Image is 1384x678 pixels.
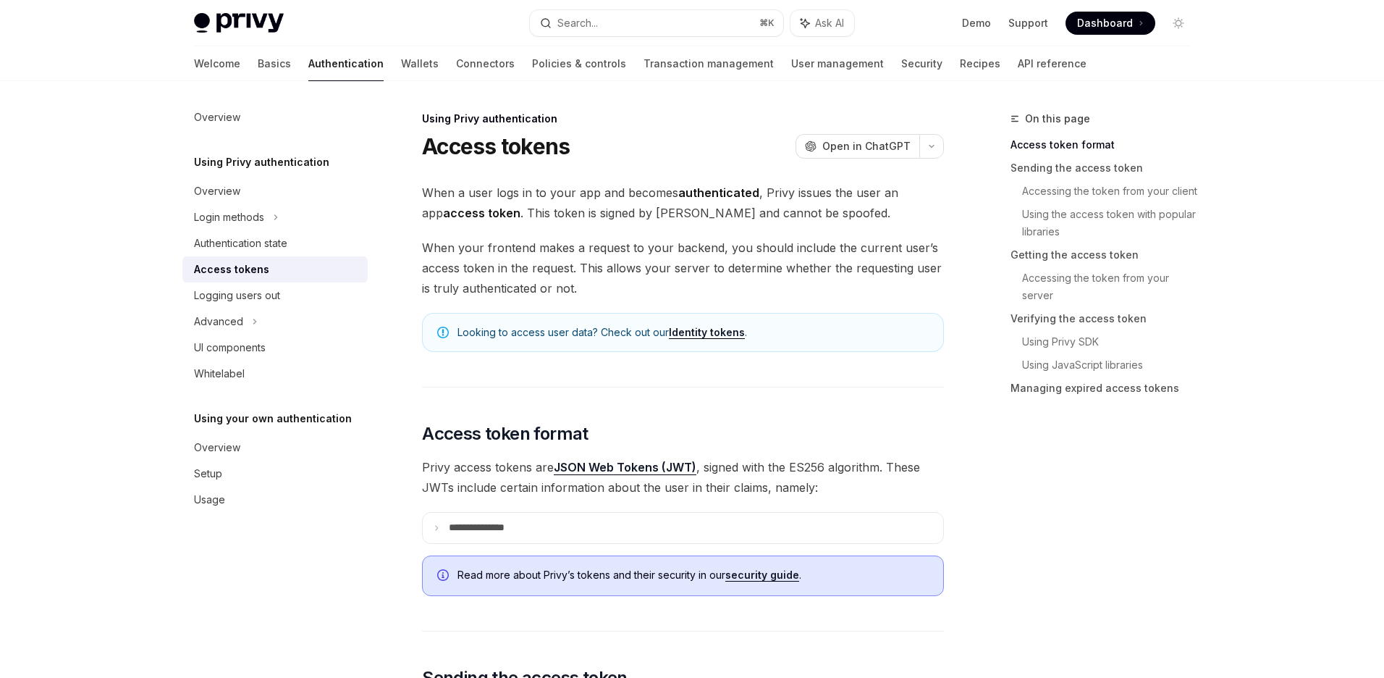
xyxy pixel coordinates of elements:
div: Login methods [194,209,264,226]
a: Identity tokens [669,326,745,339]
a: Managing expired access tokens [1010,377,1202,400]
a: Authentication [308,46,384,81]
a: Support [1008,16,1048,30]
a: JSON Web Tokens (JWT) [554,460,696,475]
a: Getting the access token [1010,243,1202,267]
a: Policies & controls [532,46,626,81]
div: UI components [194,339,266,356]
span: Privy access tokens are , signed with the ES256 algorithm. These JWTs include certain information... [422,457,944,498]
a: Accessing the token from your client [1022,180,1202,203]
a: Connectors [456,46,515,81]
div: Access tokens [194,261,269,278]
svg: Note [437,327,449,338]
a: Recipes [960,46,1000,81]
a: UI components [182,335,368,361]
a: Access tokens [182,256,368,282]
div: Overview [194,183,240,200]
a: Overview [182,178,368,204]
a: Setup [182,461,368,487]
a: Accessing the token from your server [1022,267,1202,307]
h5: Using Privy authentication [194,154,329,171]
a: Sending the access token [1010,156,1202,180]
a: Verifying the access token [1010,307,1202,330]
a: Security [901,46,942,81]
img: light logo [194,13,284,33]
a: Basics [258,46,291,81]
a: Overview [182,104,368,130]
span: Dashboard [1077,16,1133,30]
a: Welcome [194,46,240,81]
div: Overview [194,109,240,126]
span: On this page [1025,110,1090,127]
a: Authentication state [182,230,368,256]
h1: Access tokens [422,133,570,159]
span: Looking to access user data? Check out our . [457,325,929,340]
a: security guide [725,569,799,582]
div: Search... [557,14,598,32]
a: Overview [182,435,368,461]
strong: authenticated [678,185,759,200]
button: Open in ChatGPT [796,134,919,159]
a: Using the access token with popular libraries [1022,203,1202,243]
a: Wallets [401,46,439,81]
span: ⌘ K [759,17,775,29]
a: Logging users out [182,282,368,309]
a: Usage [182,487,368,513]
span: Ask AI [815,16,844,30]
div: Setup [194,465,222,482]
button: Toggle dark mode [1167,12,1190,35]
a: API reference [1018,46,1086,81]
a: Whitelabel [182,361,368,387]
span: When a user logs in to your app and becomes , Privy issues the user an app . This token is signed... [422,183,944,223]
div: Using Privy authentication [422,112,944,126]
span: Read more about Privy’s tokens and their security in our . [457,568,929,582]
strong: access token [443,206,520,220]
span: When your frontend makes a request to your backend, you should include the current user’s access ... [422,238,944,298]
a: Using JavaScript libraries [1022,353,1202,377]
a: Dashboard [1066,12,1155,35]
button: Ask AI [790,10,854,36]
a: Demo [962,16,991,30]
a: Using Privy SDK [1022,330,1202,353]
span: Open in ChatGPT [822,139,911,154]
span: Access token format [422,422,588,445]
div: Logging users out [194,287,280,304]
div: Overview [194,439,240,456]
a: User management [791,46,884,81]
div: Whitelabel [194,365,245,382]
div: Usage [194,491,225,508]
button: Search...⌘K [530,10,783,36]
a: Transaction management [644,46,774,81]
h5: Using your own authentication [194,410,352,427]
a: Access token format [1010,133,1202,156]
div: Authentication state [194,235,287,252]
div: Advanced [194,313,243,330]
svg: Info [437,569,452,584]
